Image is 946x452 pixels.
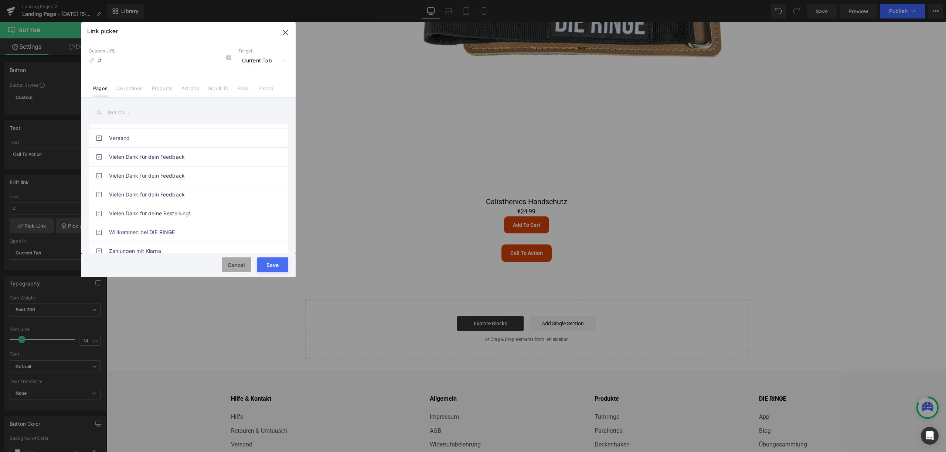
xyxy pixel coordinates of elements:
a: Retouren & Umtausch [124,404,181,414]
a: Übungssammlung [652,418,700,427]
a: Parallettes [488,404,515,414]
a: Phone [258,85,273,96]
a: Vielen Dank für dein Feedback [109,167,272,185]
a: Deckenhaken [488,418,523,427]
span: Add To Cart [406,200,433,206]
a: Collections [116,85,143,96]
a: Explore Blocks [350,294,417,309]
a: Hilfe [124,390,136,400]
a: Willkommen bei DIE RINGE [109,223,272,242]
a: Vielen Dank für deine Bestellung! [109,204,272,223]
p: Allgemein [323,372,374,381]
a: Add Single Section [423,294,489,309]
span: €24.99 [411,185,429,194]
a: Versand [109,129,272,147]
p: Link picker [87,27,118,35]
a: AGB [323,404,334,414]
p: Custom URL [89,48,231,54]
p: DIE RINGE [652,372,700,381]
a: Zahlungen mit Klarna [109,242,272,260]
button: Add To Cart [397,194,442,211]
p: Target [238,48,288,54]
a: Call To Action [395,222,445,239]
a: Articles [181,85,199,96]
a: Vielen Dank für dein Feedback [109,185,272,204]
a: App [652,390,663,400]
button: Cancel [222,257,251,272]
a: Pages [93,85,108,96]
div: Open Intercom Messenger [921,427,939,445]
input: search ... [89,104,288,121]
span: Current Tab [238,54,288,68]
a: Calisthenics Handschutz [379,175,460,184]
a: Impressum [323,390,352,400]
p: Produkte [488,372,538,381]
p: or Drag & Drop elements from left sidebar [210,315,630,320]
button: Save [257,257,288,272]
a: Turnringe [488,390,513,400]
a: Email [237,85,249,96]
a: Scroll To [208,85,228,96]
a: Blog [652,404,664,414]
span: Call To Action [404,227,436,235]
input: https://gempages.net [89,54,231,68]
a: Products [152,85,173,96]
p: Hilfe & Kontakt [124,372,209,381]
a: Vielen Dank für dein Feedback [109,148,272,166]
a: Versand [124,418,146,427]
a: Widerrufsbelehrung [323,418,374,427]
